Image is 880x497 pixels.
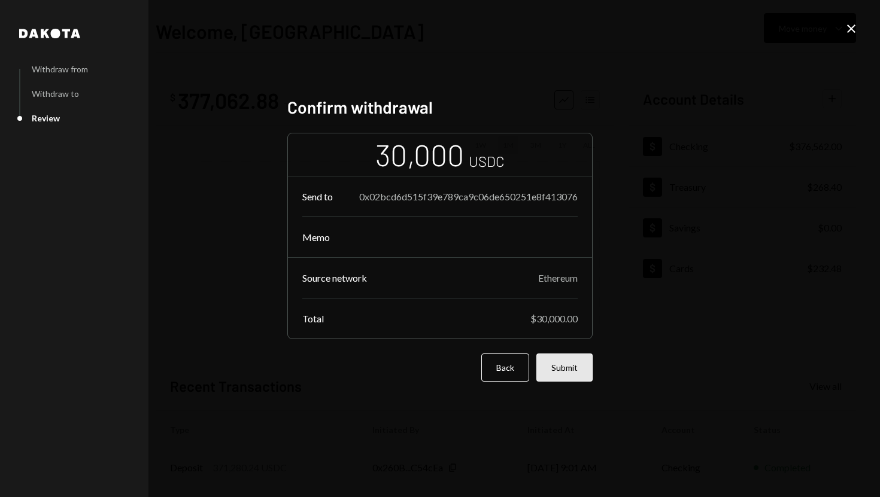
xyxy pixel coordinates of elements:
[302,231,330,243] div: Memo
[359,191,578,202] div: 0x02bcd6d515f39e789ca9c06de650251e8f413076
[302,313,324,324] div: Total
[469,151,505,171] div: USDC
[536,353,593,382] button: Submit
[302,191,333,202] div: Send to
[287,96,593,119] h2: Confirm withdrawal
[538,272,578,283] div: Ethereum
[32,64,88,74] div: Withdraw from
[530,313,578,324] div: $30,000.00
[375,136,464,173] div: 30,000
[481,353,529,382] button: Back
[32,113,60,123] div: Review
[32,89,79,99] div: Withdraw to
[302,272,367,283] div: Source network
